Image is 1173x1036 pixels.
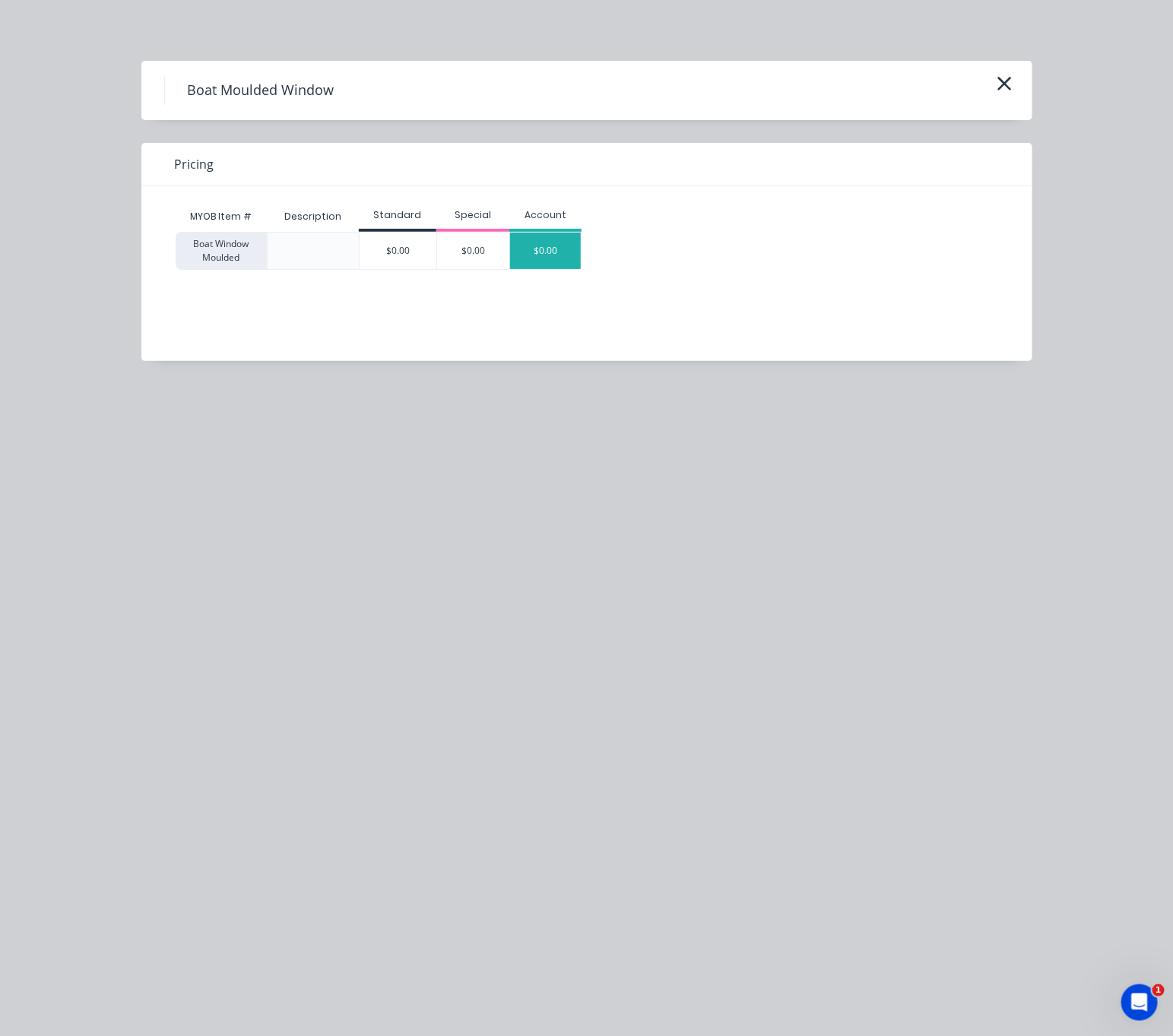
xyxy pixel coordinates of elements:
div: Boat Window Moulded [176,232,267,270]
div: Standard [359,208,436,222]
span: 1 [1152,984,1165,996]
span: Pricing [175,155,214,173]
iframe: Intercom live chat [1121,984,1158,1021]
h4: Boat Moulded Window [164,76,357,105]
div: $0.00 [510,233,582,269]
div: $0.00 [360,233,436,269]
div: $0.00 [437,233,509,269]
div: Description [272,198,353,236]
div: Account [509,208,582,222]
div: MYOB Item # [176,201,267,232]
div: Special [436,208,509,222]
